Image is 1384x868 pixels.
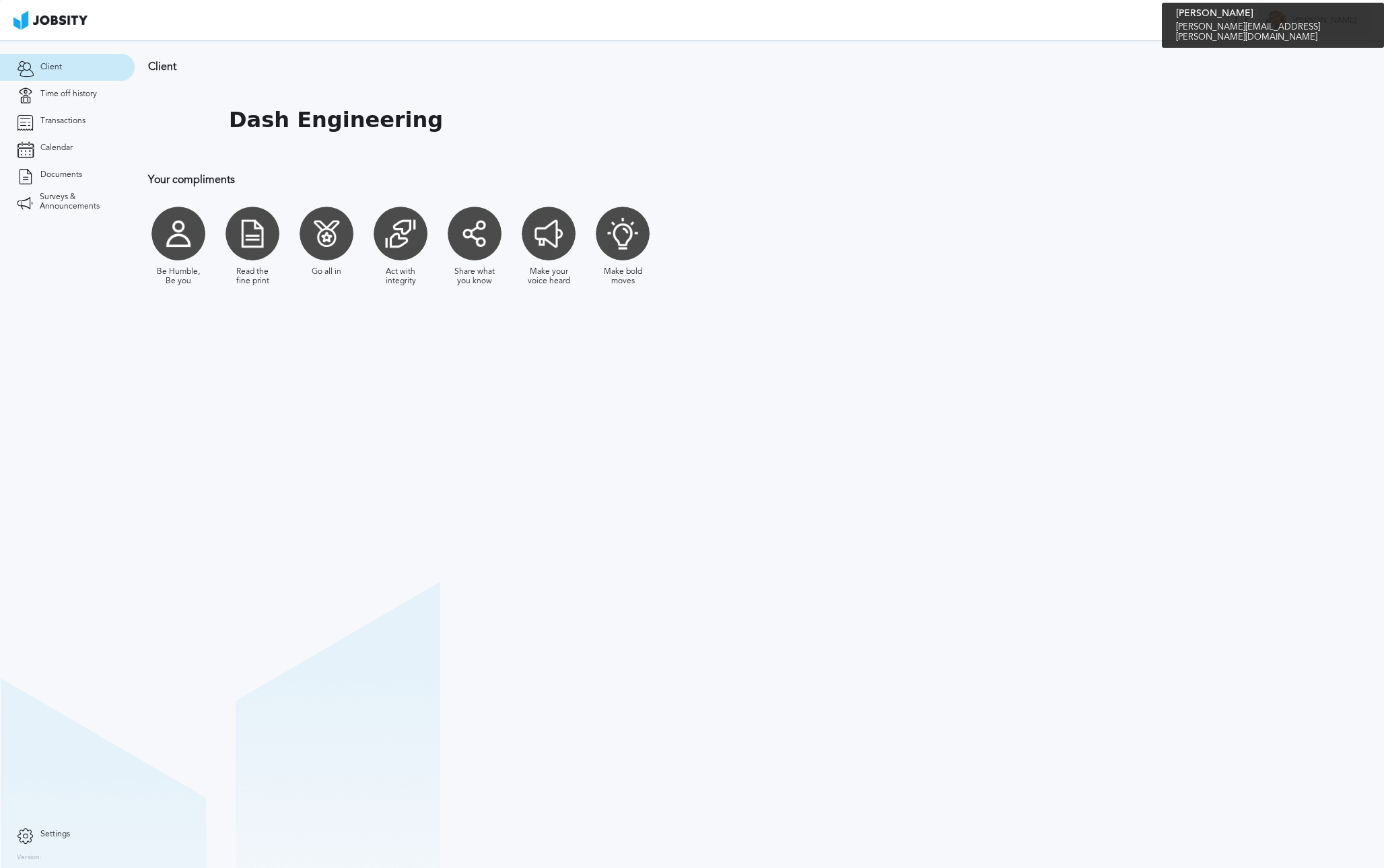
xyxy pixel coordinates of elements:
div: Act with integrity [377,267,424,286]
div: Read the fine print [229,267,276,286]
button: P[PERSON_NAME] [1259,7,1371,34]
h1: Dash Engineering [229,108,443,133]
span: Settings [40,830,70,839]
span: Time off history [40,89,97,99]
div: Be Humble, Be you [155,267,202,286]
span: Transactions [40,116,85,126]
div: Go all in [312,267,341,277]
label: Version: [17,854,42,862]
div: P [1266,11,1286,31]
span: Surveys & Announcements [40,192,118,211]
img: ab4bad089aa723f57921c736e9817d99.png [13,11,88,30]
span: Client [40,63,62,72]
span: Calendar [40,143,73,153]
div: Share what you know [451,267,498,286]
span: [PERSON_NAME] [1286,16,1363,26]
h3: Client [148,61,878,73]
div: Make bold moves [599,267,646,286]
span: Documents [40,170,82,180]
div: Make your voice heard [525,267,572,286]
h3: Your compliments [148,174,878,186]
